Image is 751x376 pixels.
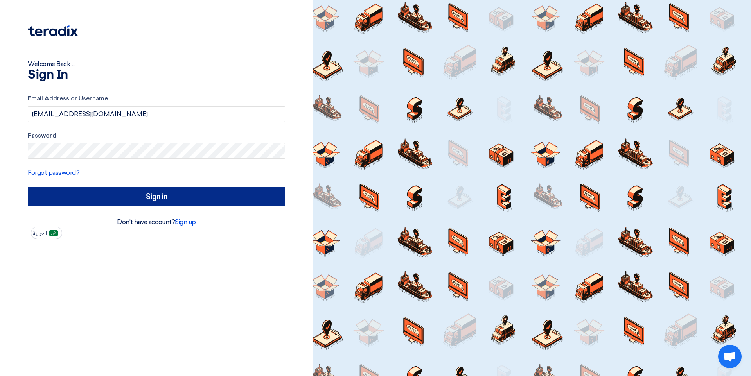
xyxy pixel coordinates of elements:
[28,59,285,69] div: Welcome Back ...
[28,25,78,36] img: Teradix logo
[49,230,58,236] img: ar-AR.png
[175,218,196,226] a: Sign up
[28,94,285,103] label: Email Address or Username
[28,217,285,227] div: Don't have account?
[31,227,62,239] button: العربية
[718,345,742,368] a: Open chat
[28,131,285,140] label: Password
[28,169,79,176] a: Forgot password?
[28,187,285,206] input: Sign in
[28,106,285,122] input: Enter your business email or username
[33,231,47,236] span: العربية
[28,69,285,81] h1: Sign In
